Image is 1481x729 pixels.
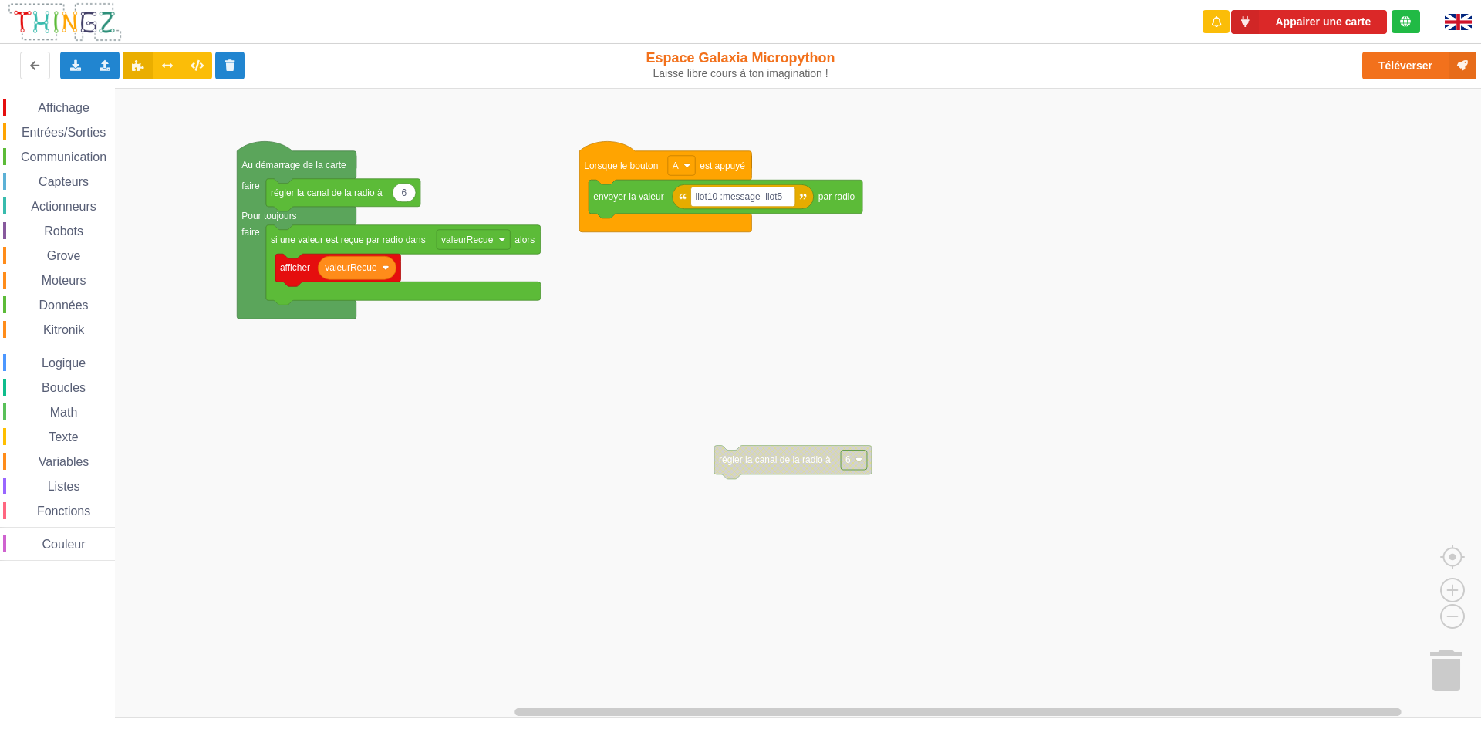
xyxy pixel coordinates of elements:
span: Robots [42,224,86,238]
img: thingz_logo.png [7,2,123,42]
span: Texte [46,430,80,444]
text: régler la canal de la radio à [271,187,383,198]
text: valeurRecue [441,234,494,245]
text: Au démarrage de la carte [241,160,346,170]
text: régler la canal de la radio à [719,454,831,465]
span: Communication [19,150,109,164]
text: faire [241,227,260,238]
span: Listes [46,480,83,493]
span: Logique [39,356,88,370]
span: Affichage [35,101,91,114]
div: Tu es connecté au serveur de création de Thingz [1392,10,1420,33]
text: est appuyé [700,160,745,170]
text: envoyer la valeur [593,191,663,202]
div: Espace Galaxia Micropython [612,49,870,80]
span: Couleur [40,538,88,551]
span: Math [48,406,80,419]
text: Pour toujours [241,211,296,221]
text: par radio [818,191,855,202]
text: afficher [280,262,310,273]
text: 6 [402,187,407,198]
span: Moteurs [39,274,89,287]
button: Téléverser [1362,52,1476,79]
img: gb.png [1445,14,1472,30]
span: Variables [36,455,92,468]
text: faire [241,181,260,191]
span: Actionneurs [29,200,99,213]
text: si une valeur est reçue par radio dans [271,234,426,245]
span: Grove [45,249,83,262]
text: A [673,160,679,170]
span: Kitronik [41,323,86,336]
span: Fonctions [35,505,93,518]
span: Données [37,299,91,312]
div: Laisse libre cours à ton imagination ! [612,67,870,80]
text: ilot10 :message ilot5 [696,191,783,202]
text: valeurRecue [325,262,377,273]
button: Appairer une carte [1231,10,1387,34]
text: Lorsque le bouton [584,160,658,170]
span: Boucles [39,381,88,394]
span: Capteurs [36,175,91,188]
text: alors [514,234,535,245]
span: Entrées/Sorties [19,126,108,139]
text: 6 [845,454,851,465]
